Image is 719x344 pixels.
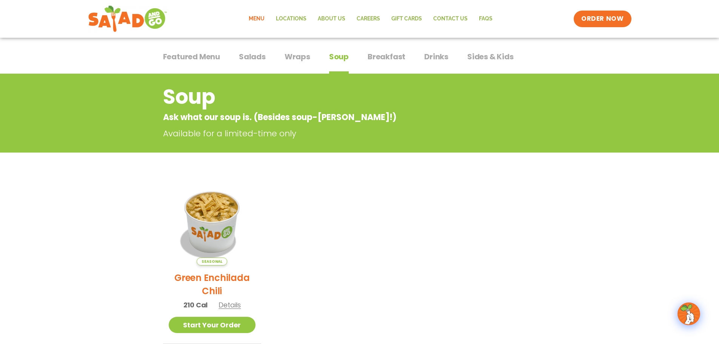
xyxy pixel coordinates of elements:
[270,10,312,28] a: Locations
[428,10,473,28] a: Contact Us
[88,4,168,34] img: new-SAG-logo-768×292
[197,258,227,265] span: Seasonal
[169,271,256,298] h2: Green Enchilada Chili
[183,300,208,310] span: 210 Cal
[239,51,266,62] span: Salads
[581,14,624,23] span: ORDER NOW
[169,178,256,265] img: Product photo for Green Enchilada Chili
[163,111,496,123] p: Ask what our soup is. (Besides soup-[PERSON_NAME]!)
[219,300,241,310] span: Details
[163,82,496,112] h2: Soup
[368,51,405,62] span: Breakfast
[163,48,556,74] div: Tabbed content
[329,51,349,62] span: Soup
[574,11,631,27] a: ORDER NOW
[473,10,498,28] a: FAQs
[243,10,270,28] a: Menu
[424,51,448,62] span: Drinks
[285,51,310,62] span: Wraps
[243,10,498,28] nav: Menu
[169,317,256,333] a: Start Your Order
[351,10,386,28] a: Careers
[163,127,499,140] p: Available for a limited-time only
[163,51,220,62] span: Featured Menu
[678,303,699,324] img: wpChatIcon
[312,10,351,28] a: About Us
[386,10,428,28] a: GIFT CARDS
[467,51,514,62] span: Sides & Kids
